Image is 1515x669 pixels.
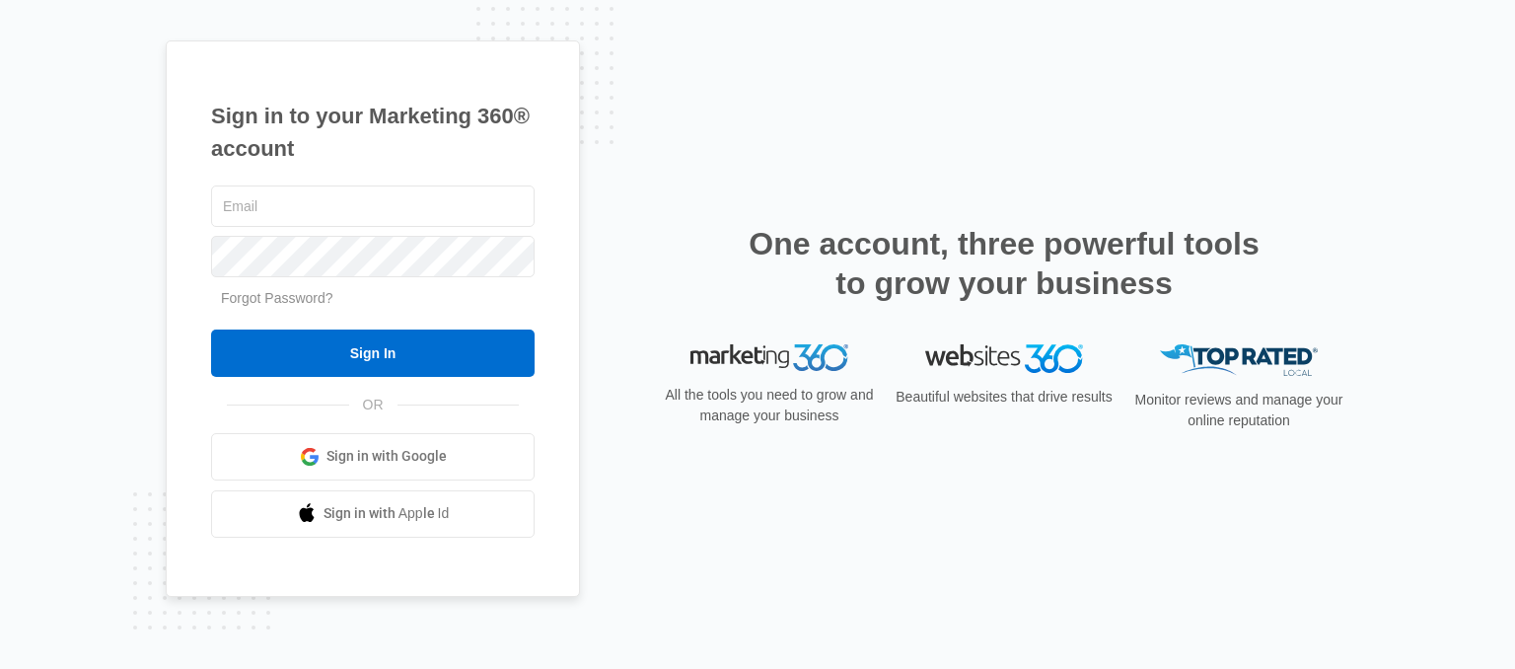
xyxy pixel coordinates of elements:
input: Email [211,186,535,227]
span: OR [349,395,397,415]
a: Forgot Password? [221,290,333,306]
span: Sign in with Google [326,446,447,467]
span: Sign in with Apple Id [324,503,450,524]
p: All the tools you need to grow and manage your business [659,385,880,426]
a: Sign in with Google [211,433,535,481]
h1: Sign in to your Marketing 360® account [211,100,535,165]
img: Top Rated Local [1160,344,1318,377]
p: Monitor reviews and manage your online reputation [1128,390,1349,431]
img: Marketing 360 [690,344,848,372]
a: Sign in with Apple Id [211,490,535,538]
p: Beautiful websites that drive results [894,387,1115,408]
input: Sign In [211,330,535,377]
h2: One account, three powerful tools to grow your business [743,224,1265,303]
img: Websites 360 [925,344,1083,373]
